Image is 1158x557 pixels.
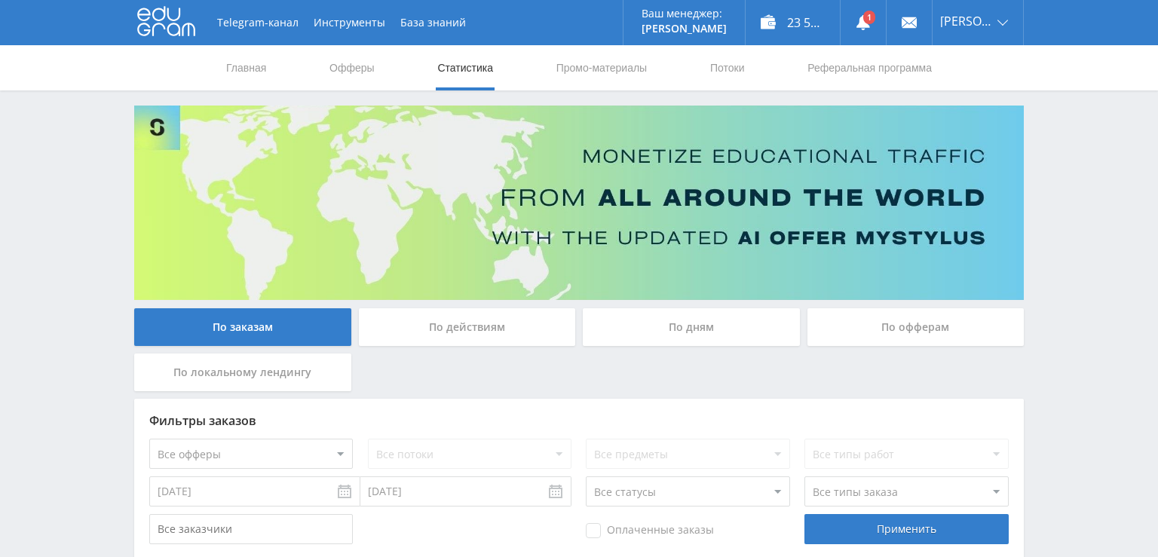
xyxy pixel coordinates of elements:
[225,45,268,90] a: Главная
[583,308,800,346] div: По дням
[555,45,648,90] a: Промо-материалы
[149,514,353,544] input: Все заказчики
[134,106,1024,300] img: Banner
[359,308,576,346] div: По действиям
[642,23,727,35] p: [PERSON_NAME]
[134,353,351,391] div: По локальному лендингу
[149,414,1009,427] div: Фильтры заказов
[807,308,1025,346] div: По офферам
[804,514,1008,544] div: Применить
[436,45,495,90] a: Статистика
[642,8,727,20] p: Ваш менеджер:
[940,15,993,27] span: [PERSON_NAME]
[328,45,376,90] a: Офферы
[586,523,714,538] span: Оплаченные заказы
[709,45,746,90] a: Потоки
[134,308,351,346] div: По заказам
[806,45,933,90] a: Реферальная программа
